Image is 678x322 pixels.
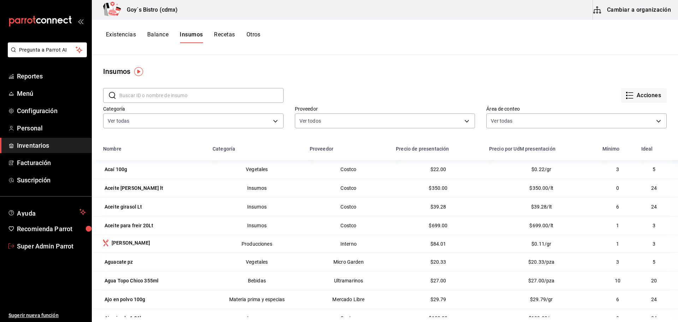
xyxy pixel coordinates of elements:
[121,6,178,14] h3: Goy´s Bistro (cdmx)
[78,18,83,24] button: open_drawer_menu
[489,146,555,152] div: Precio por UdM presentación
[295,106,475,111] label: Proveedor
[299,117,321,124] span: Ver todos
[112,239,150,246] div: [PERSON_NAME]
[616,259,619,265] span: 3
[208,197,305,216] td: Insumos
[429,223,447,228] span: $699.00
[17,141,86,150] span: Inventarios
[531,166,551,172] span: $0.22/gr
[105,277,159,284] div: Agua Topo Chico 355ml
[17,208,77,216] span: Ayuda
[17,224,86,234] span: Recomienda Parrot
[105,222,153,229] div: Aceite para freir 20Lt
[17,175,86,185] span: Suscripción
[108,117,129,124] span: Ver todas
[147,31,168,43] button: Balance
[103,239,109,246] svg: Insumo producido
[246,31,261,43] button: Otros
[651,185,657,191] span: 24
[208,160,305,178] td: Vegetales
[208,252,305,271] td: Vegetales
[8,42,87,57] button: Pregunta a Parrot AI
[17,89,86,98] span: Menú
[17,106,86,116] span: Configuración
[653,166,655,172] span: 5
[305,178,392,197] td: Costco
[651,315,657,321] span: 24
[103,66,130,77] div: Insumos
[653,259,655,265] span: 5
[17,123,86,133] span: Personal
[429,315,447,321] span: $180.08
[305,160,392,178] td: Costco
[105,315,145,322] div: Ajo picado 1.36kg
[616,297,619,302] span: 6
[208,271,305,290] td: Bebidas
[305,197,392,216] td: Costco
[106,31,261,43] div: navigation tabs
[305,290,392,309] td: Mercado Libre
[602,146,620,152] div: Mínimo
[119,88,284,103] input: Buscar ID o nombre de insumo
[528,259,555,265] span: $20.33/pza
[310,146,333,152] div: Proveedor
[214,31,235,43] button: Recetas
[8,312,86,319] span: Sugerir nueva función
[105,185,163,192] div: Aceite [PERSON_NAME] lt
[430,278,446,283] span: $27.00
[105,258,133,265] div: Aguacate pz
[528,278,555,283] span: $27.00/pza
[491,117,512,124] span: Ver todas
[5,51,87,59] a: Pregunta a Parrot AI
[429,185,447,191] span: $350.00
[641,146,653,152] div: Ideal
[615,278,620,283] span: 10
[17,241,86,251] span: Super Admin Parrot
[213,146,235,152] div: Categoría
[529,185,553,191] span: $350.00/lt
[305,235,392,252] td: Interno
[486,106,667,111] label: Área de conteo
[305,252,392,271] td: Micro Garden
[105,203,142,210] div: Aceite girasol Lt
[531,204,552,210] span: $39.28/lt
[396,146,449,152] div: Precio de presentación
[19,46,76,54] span: Pregunta a Parrot AI
[134,67,143,76] img: Tooltip marker
[305,271,392,290] td: Ultramarinos
[529,223,553,228] span: $699.00/lt
[180,31,203,43] button: Insumos
[103,146,121,152] div: Nombre
[616,315,619,321] span: 0
[651,204,657,210] span: 24
[105,166,127,173] div: Acaí 100g
[651,278,657,283] span: 20
[208,290,305,309] td: Materia prima y especias
[17,71,86,81] span: Reportes
[430,204,446,210] span: $39.28
[208,178,305,197] td: Insumos
[616,166,619,172] span: 3
[529,315,554,321] span: $180.08/gr
[103,106,284,111] label: Categoría
[616,223,619,228] span: 1
[616,241,619,247] span: 1
[616,204,619,210] span: 6
[305,216,392,235] td: Costco
[17,158,86,168] span: Facturación
[430,166,446,172] span: $22.00
[208,235,305,252] td: Producciones
[531,241,551,247] span: $0.11/gr
[653,223,655,228] span: 3
[105,296,145,303] div: Ajo en polvo 100g
[621,88,667,103] button: Acciones
[430,259,446,265] span: $20.33
[430,297,446,302] span: $29.79
[651,297,657,302] span: 24
[616,185,619,191] span: 0
[430,241,446,247] span: $84.01
[208,216,305,235] td: Insumos
[530,297,553,302] span: $29.79/gr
